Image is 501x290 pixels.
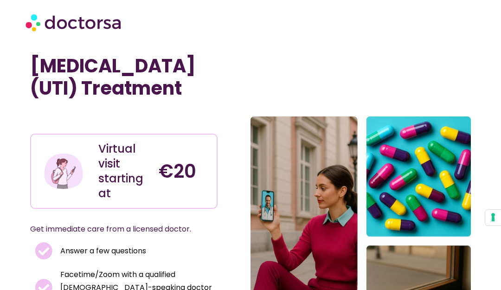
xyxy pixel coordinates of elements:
p: Get immediate care from a licensed doctor. [30,223,195,236]
h4: €20 [159,160,210,182]
img: Illustration depicting a young woman in a casual outfit, engaged with her smartphone. She has a p... [43,151,84,192]
iframe: Customer reviews powered by Trustpilot [35,113,174,124]
span: Answer a few questions [58,245,146,258]
h1: [MEDICAL_DATA] (UTI) Treatment [30,55,218,99]
button: Your consent preferences for tracking technologies [485,210,501,226]
div: Virtual visit starting at [98,142,149,201]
